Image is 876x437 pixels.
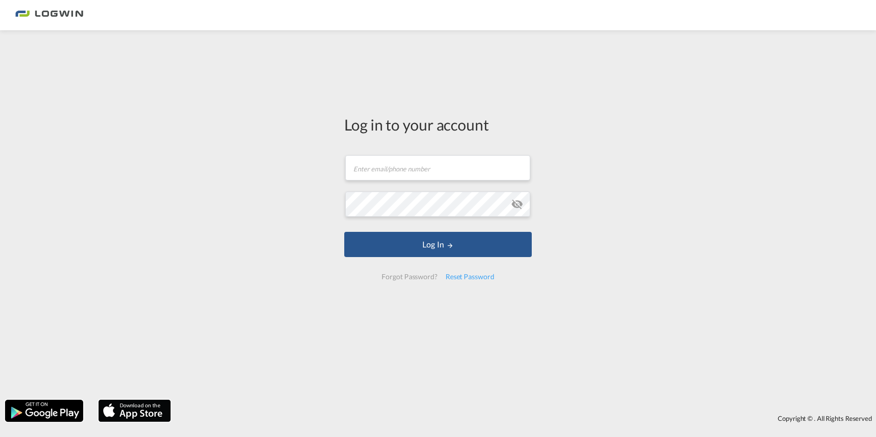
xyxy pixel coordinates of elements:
div: Log in to your account [344,114,532,135]
div: Forgot Password? [378,268,441,286]
button: LOGIN [344,232,532,257]
div: Copyright © . All Rights Reserved [176,410,876,427]
img: google.png [4,399,84,423]
img: 2761ae10d95411efa20a1f5e0282d2d7.png [15,4,83,27]
img: apple.png [97,399,172,423]
div: Reset Password [442,268,498,286]
input: Enter email/phone number [345,155,530,180]
md-icon: icon-eye-off [511,198,523,210]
